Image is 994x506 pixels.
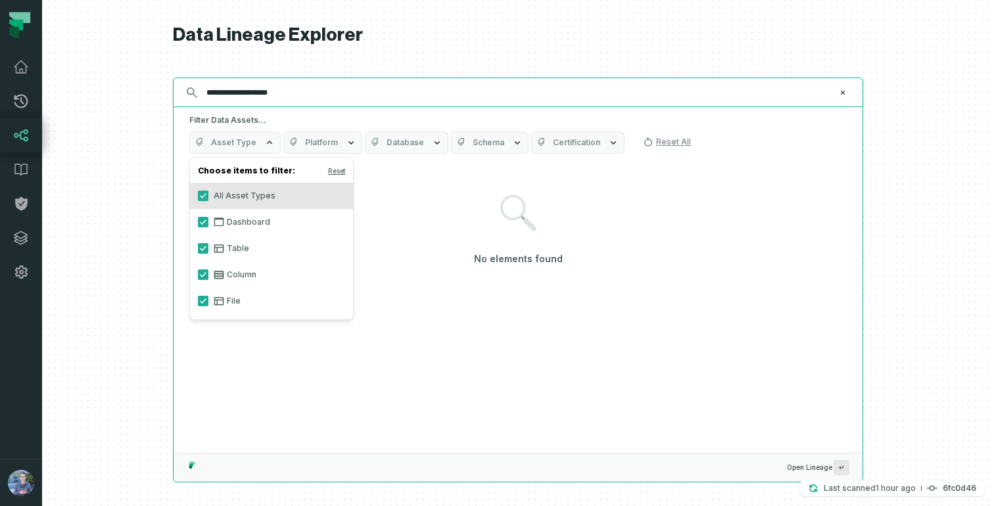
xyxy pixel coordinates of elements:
button: Schema [451,131,529,154]
relative-time: Aug 21, 2025, 3:04 PM GMT+3 [876,483,916,493]
button: Platform [283,131,362,154]
button: File [198,296,208,306]
h4: 6fc0d46 [943,484,976,492]
div: Suggestions [174,162,863,453]
label: Table [190,235,353,262]
h1: Data Lineage Explorer [173,24,863,47]
h4: No elements found [474,252,563,265]
span: Database [387,137,424,148]
button: Reset [328,166,345,176]
label: All Asset Types [190,183,353,209]
span: Certification [553,137,600,148]
label: Column [190,262,353,288]
button: Reset All [638,131,696,152]
button: Clear search query [836,86,849,99]
h4: Choose items to filter: [190,163,353,183]
button: Database [365,131,448,154]
button: Certification [531,131,625,154]
p: Last scanned [824,482,916,495]
button: Asset Type [189,131,281,154]
span: Schema [473,137,504,148]
span: Open Lineage [787,460,849,475]
button: Column [198,269,208,280]
img: avatar of Dalia Bekerman [8,470,34,496]
label: File [190,288,353,314]
button: Last scanned[DATE] 3:04:01 PM6fc0d46 [800,480,984,496]
button: All Asset Types [198,191,208,201]
button: Table [198,243,208,254]
span: Platform [305,137,338,148]
span: Press ↵ to add a new Data Asset to the graph [834,460,849,475]
span: Asset Type [211,137,256,148]
label: Dashboard [190,209,353,235]
h5: Filter Data Assets... [189,115,847,126]
button: Dashboard [198,217,208,227]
